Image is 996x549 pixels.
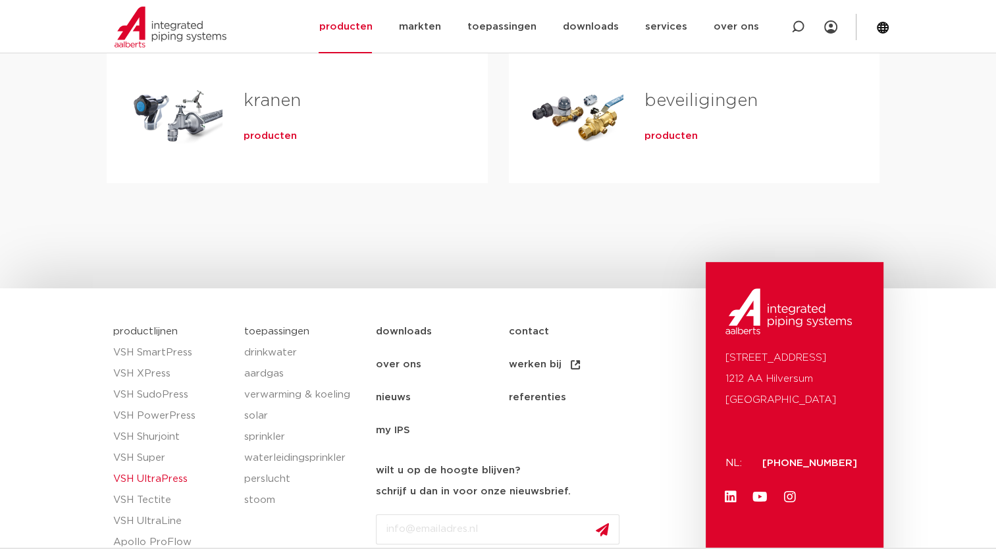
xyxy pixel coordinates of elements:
a: perslucht [244,469,363,490]
a: VSH PowerPress [113,405,232,427]
a: werken bij [508,348,641,381]
img: send.svg [596,523,609,536]
a: over ons [376,348,508,381]
a: sprinkler [244,427,363,448]
a: nieuws [376,381,508,414]
a: VSH Shurjoint [113,427,232,448]
strong: schrijf u dan in voor onze nieuwsbrief. [376,486,571,496]
a: my IPS [376,414,508,447]
a: VSH UltraPress [113,469,232,490]
a: VSH UltraLine [113,511,232,532]
a: [PHONE_NUMBER] [762,458,857,468]
a: VSH SmartPress [113,342,232,363]
a: VSH XPress [113,363,232,384]
a: solar [244,405,363,427]
a: kranen [244,92,301,109]
strong: wilt u op de hoogte blijven? [376,465,520,475]
p: [STREET_ADDRESS] 1212 AA Hilversum [GEOGRAPHIC_DATA] [725,348,864,411]
a: referenties [508,381,641,414]
a: VSH Super [113,448,232,469]
p: NL: [725,453,747,474]
a: drinkwater [244,342,363,363]
a: aardgas [244,363,363,384]
a: producten [244,130,297,143]
a: VSH SudoPress [113,384,232,405]
a: verwarming & koeling [244,384,363,405]
a: productlijnen [113,327,178,336]
a: contact [508,315,641,348]
a: VSH Tectite [113,490,232,511]
a: stoom [244,490,363,511]
nav: Menu [376,315,699,447]
a: waterleidingsprinkler [244,448,363,469]
input: info@emailadres.nl [376,514,619,544]
a: toepassingen [244,327,309,336]
a: downloads [376,315,508,348]
a: beveiligingen [644,92,758,109]
a: producten [644,130,698,143]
